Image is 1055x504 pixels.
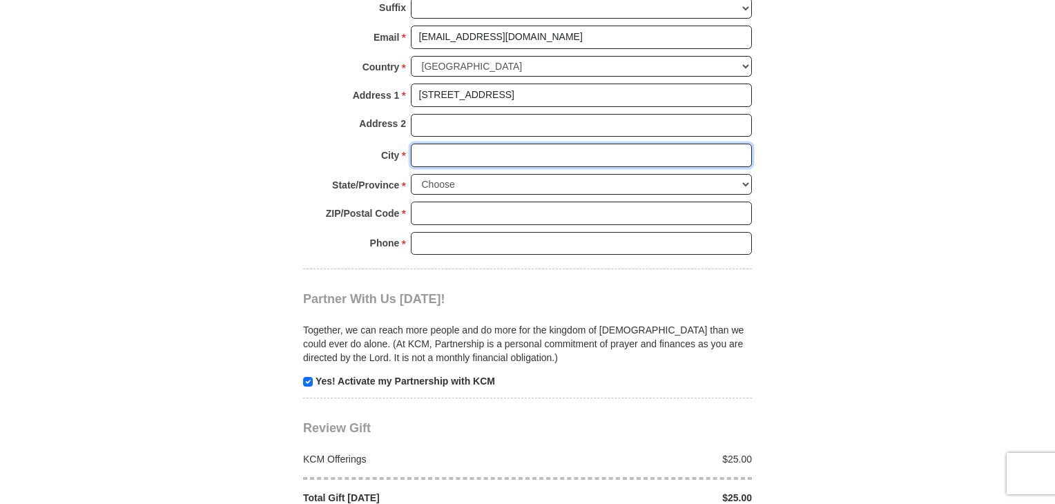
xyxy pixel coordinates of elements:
[353,86,400,105] strong: Address 1
[527,452,759,466] div: $25.00
[359,114,406,133] strong: Address 2
[303,323,752,365] p: Together, we can reach more people and do more for the kingdom of [DEMOGRAPHIC_DATA] than we coul...
[362,57,400,77] strong: Country
[332,175,399,195] strong: State/Province
[381,146,399,165] strong: City
[303,421,371,435] span: Review Gift
[303,292,445,306] span: Partner With Us [DATE]!
[296,452,528,466] div: KCM Offerings
[326,204,400,223] strong: ZIP/Postal Code
[316,376,495,387] strong: Yes! Activate my Partnership with KCM
[374,28,399,47] strong: Email
[370,233,400,253] strong: Phone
